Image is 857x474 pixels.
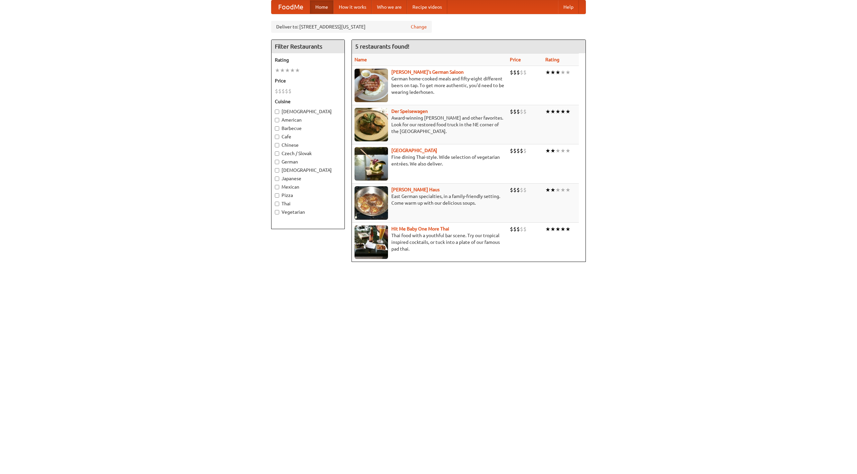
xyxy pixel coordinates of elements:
li: ★ [565,69,570,76]
li: $ [517,69,520,76]
input: [DEMOGRAPHIC_DATA] [275,110,279,114]
li: $ [510,186,513,194]
li: $ [523,225,527,233]
li: $ [288,87,292,95]
input: German [275,160,279,164]
label: Thai [275,200,341,207]
li: $ [510,225,513,233]
a: Who we are [372,0,407,14]
li: ★ [555,147,560,154]
label: [DEMOGRAPHIC_DATA] [275,108,341,115]
label: Barbecue [275,125,341,132]
a: [GEOGRAPHIC_DATA] [391,148,437,153]
li: $ [520,147,523,154]
li: $ [523,108,527,115]
input: Cafe [275,135,279,139]
li: $ [520,225,523,233]
p: Award-winning [PERSON_NAME] and other favorites. Look for our restored food truck in the NE corne... [355,115,504,135]
li: $ [523,186,527,194]
input: American [275,118,279,122]
li: $ [513,69,517,76]
a: [PERSON_NAME] Haus [391,187,440,192]
li: ★ [545,186,550,194]
li: ★ [290,67,295,74]
li: ★ [550,225,555,233]
li: ★ [565,108,570,115]
a: Der Speisewagen [391,109,428,114]
input: Vegetarian [275,210,279,214]
a: Hit Me Baby One More Thai [391,226,449,231]
img: kohlhaus.jpg [355,186,388,220]
li: ★ [295,67,300,74]
a: Change [411,23,427,30]
li: $ [520,69,523,76]
input: Thai [275,202,279,206]
label: American [275,117,341,123]
li: $ [513,108,517,115]
li: ★ [560,69,565,76]
a: Home [310,0,333,14]
li: ★ [545,225,550,233]
li: ★ [285,67,290,74]
label: Japanese [275,175,341,182]
img: babythai.jpg [355,225,388,259]
li: $ [523,69,527,76]
input: Mexican [275,185,279,189]
li: ★ [565,225,570,233]
li: $ [517,225,520,233]
li: ★ [560,186,565,194]
li: ★ [545,69,550,76]
li: ★ [555,108,560,115]
label: Vegetarian [275,209,341,215]
div: Deliver to: [STREET_ADDRESS][US_STATE] [271,21,432,33]
li: $ [523,147,527,154]
li: $ [282,87,285,95]
li: $ [278,87,282,95]
li: ★ [560,147,565,154]
label: [DEMOGRAPHIC_DATA] [275,167,341,174]
input: Czech / Slovak [275,151,279,156]
label: Mexican [275,184,341,190]
li: $ [520,108,523,115]
input: Pizza [275,193,279,198]
img: satay.jpg [355,147,388,181]
p: Fine dining Thai-style. Wide selection of vegetarian entrées. We also deliver. [355,154,504,167]
input: Japanese [275,177,279,181]
li: ★ [560,108,565,115]
img: speisewagen.jpg [355,108,388,141]
li: $ [520,186,523,194]
li: $ [513,147,517,154]
li: ★ [550,108,555,115]
li: ★ [275,67,280,74]
li: ★ [550,69,555,76]
li: ★ [565,147,570,154]
p: East German specialties, in a family-friendly setting. Come warm up with our delicious soups. [355,193,504,206]
li: $ [510,108,513,115]
li: $ [517,186,520,194]
ng-pluralize: 5 restaurants found! [355,43,409,50]
a: Help [558,0,579,14]
li: ★ [550,147,555,154]
a: Recipe videos [407,0,447,14]
li: $ [517,108,520,115]
li: ★ [545,108,550,115]
label: Cafe [275,133,341,140]
a: [PERSON_NAME]'s German Saloon [391,69,464,75]
li: $ [510,147,513,154]
li: ★ [555,225,560,233]
li: $ [285,87,288,95]
a: Price [510,57,521,62]
a: Rating [545,57,559,62]
li: ★ [565,186,570,194]
img: esthers.jpg [355,69,388,102]
h4: Filter Restaurants [271,40,344,53]
li: $ [517,147,520,154]
input: [DEMOGRAPHIC_DATA] [275,168,279,173]
li: ★ [280,67,285,74]
label: Pizza [275,192,341,199]
li: $ [513,186,517,194]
